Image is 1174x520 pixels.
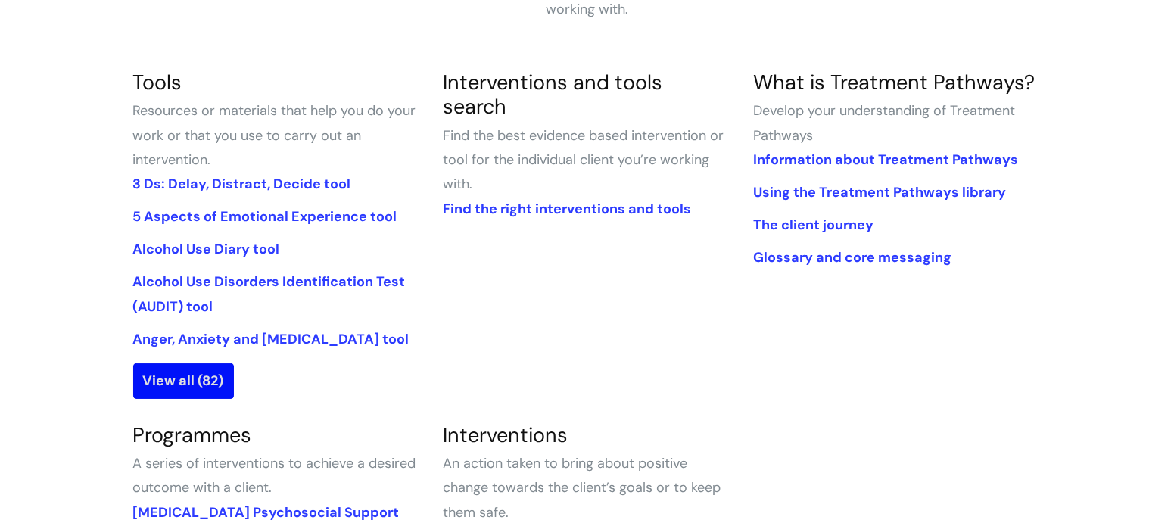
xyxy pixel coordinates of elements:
a: Find the right interventions and tools [443,200,691,218]
a: What is Treatment Pathways? [753,69,1035,95]
a: Alcohol Use Diary tool [133,240,280,258]
span: Find the best evidence based intervention or tool for the individual client you’re working with. [443,126,724,194]
a: Programmes [133,422,252,448]
a: Using the Treatment Pathways library [753,183,1006,201]
a: 5 Aspects of Emotional Experience tool [133,207,397,226]
span: Develop your understanding of Treatment Pathways [753,101,1015,144]
a: Glossary and core messaging [753,248,951,266]
a: Interventions [443,422,568,448]
a: Alcohol Use Disorders Identification Test (AUDIT) tool [133,272,406,315]
a: Information about Treatment Pathways [753,151,1018,169]
a: Anger, Anxiety and [MEDICAL_DATA] tool [133,330,409,348]
span: Resources or materials that help you do your work or that you use to carry out an intervention. [133,101,416,169]
a: The client journey [753,216,873,234]
span: A series of interventions to achieve a desired outcome with a client. [133,454,416,497]
a: View all (82) [133,363,234,398]
a: 3 Ds: Delay, Distract, Decide tool [133,175,351,193]
a: Tools [133,69,182,95]
a: Interventions and tools search [443,69,662,120]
